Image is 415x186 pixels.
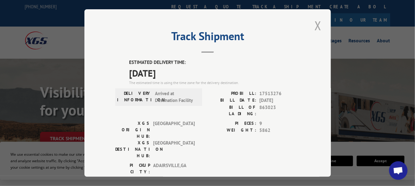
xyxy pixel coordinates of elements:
[208,120,256,127] label: PIECES:
[117,90,152,104] label: DELIVERY INFORMATION:
[153,162,195,175] span: ADAIRSVILLE , GA
[259,127,300,134] span: 5862
[115,120,150,140] label: XGS ORIGIN HUB:
[259,90,300,97] span: 17513276
[129,59,300,66] label: ESTIMATED DELIVERY TIME:
[313,17,323,34] button: Close modal
[129,66,300,80] span: [DATE]
[115,32,300,44] h2: Track Shipment
[208,97,256,104] label: BILL DATE:
[153,140,195,159] span: [GEOGRAPHIC_DATA]
[259,97,300,104] span: [DATE]
[259,120,300,127] span: 9
[153,120,195,140] span: [GEOGRAPHIC_DATA]
[208,127,256,134] label: WEIGHT:
[208,90,256,97] label: PROBILL:
[155,90,197,104] span: Arrived at Destination Facility
[259,104,300,117] span: 863023
[115,140,150,159] label: XGS DESTINATION HUB:
[389,161,408,180] a: Open chat
[129,80,300,86] div: The estimated time is using the time zone for the delivery destination.
[208,104,256,117] label: BILL OF LADING:
[115,162,150,175] label: PICKUP CITY:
